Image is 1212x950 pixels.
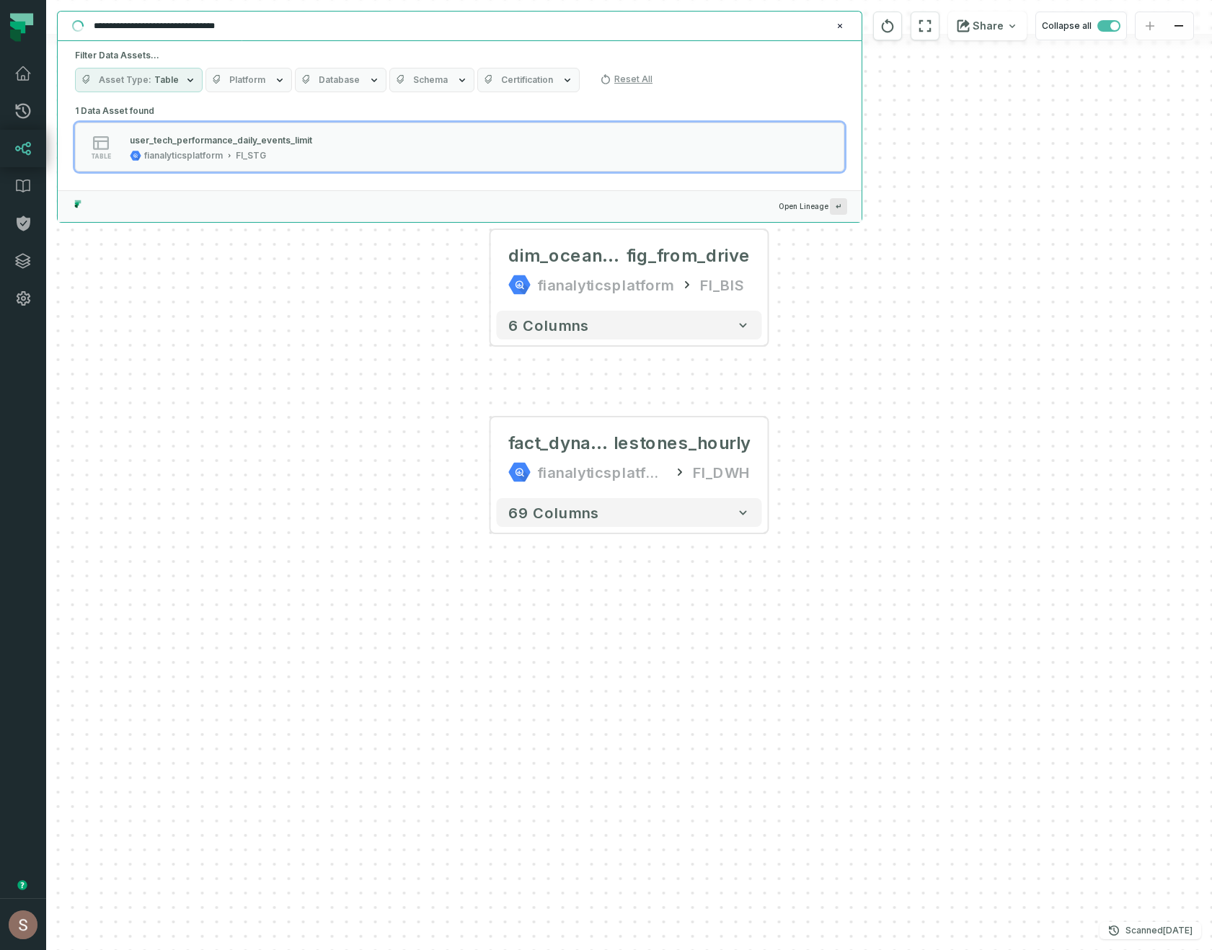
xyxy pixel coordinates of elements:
[205,68,292,92] button: Platform
[58,101,862,190] div: Suggestions
[99,74,151,86] span: Asset Type
[1100,922,1201,939] button: Scanned[DATE] 8:10:59 AM
[779,198,847,215] span: Open Lineage
[508,316,589,334] span: 6 columns
[319,74,360,86] span: Database
[477,68,580,92] button: Certification
[75,68,203,92] button: Asset TypeTable
[614,432,751,455] span: lestones_hourly
[16,879,29,892] div: Tooltip anchor
[1035,12,1127,40] button: Collapse all
[144,150,223,161] div: fianalyticsplatform
[154,74,179,86] span: Table
[948,12,1027,40] button: Share
[594,68,658,91] button: Reset All
[1125,923,1193,938] p: Scanned
[75,123,844,172] button: tablefianalyticsplatformFI_STG
[508,504,599,521] span: 69 columns
[700,273,745,296] div: FI_BIS
[75,50,844,61] h5: Filter Data Assets...
[627,244,751,267] span: fig_from_drive
[1163,925,1193,936] relative-time: Sep 17, 2025, 8:10 AM GMT+3
[508,432,614,455] span: fact_dynamic_offer_mi
[537,273,674,296] div: fianalyticsplatform
[693,461,751,484] div: FI_DWH
[537,461,667,484] div: fianalyticsplatform
[508,432,751,455] div: fact_dynamic_offer_milestones_hourly
[508,244,751,267] div: dim_ocean_config_from_drive
[501,74,553,86] span: Certification
[295,68,386,92] button: Database
[236,150,266,161] div: FI_STG
[833,19,847,33] button: Clear search query
[9,910,37,939] img: avatar of Shay Gafniel
[413,74,448,86] span: Schema
[1164,12,1193,40] button: zoom out
[130,135,312,146] div: user_tech_performance_daily_events_limit
[830,198,847,215] span: Press ↵ to add a new Data Asset to the graph
[91,153,111,160] span: table
[229,74,265,86] span: Platform
[508,244,627,267] span: dim_ocean_con
[75,101,844,190] div: 1 Data Asset found
[389,68,474,92] button: Schema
